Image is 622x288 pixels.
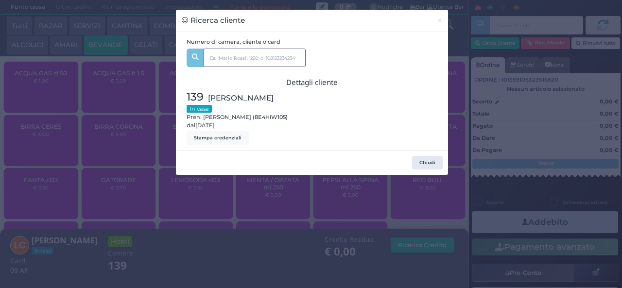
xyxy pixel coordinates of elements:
small: In casa [187,105,212,113]
span: [DATE] [195,121,215,130]
span: 139 [187,89,204,105]
h3: Dettagli cliente [187,78,438,86]
input: Es. 'Mario Rossi', '220' o '108123234234' [204,49,306,67]
span: × [436,15,443,26]
span: [PERSON_NAME] [208,92,274,103]
h3: Ricerca cliente [182,15,245,26]
button: Chiudi [412,156,443,169]
button: Chiudi [431,10,448,32]
button: Stampa credenziali [187,131,249,145]
label: Numero di camera, cliente o card [187,38,280,46]
div: Pren. [PERSON_NAME] (8E4HIW105) dal [182,89,312,145]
